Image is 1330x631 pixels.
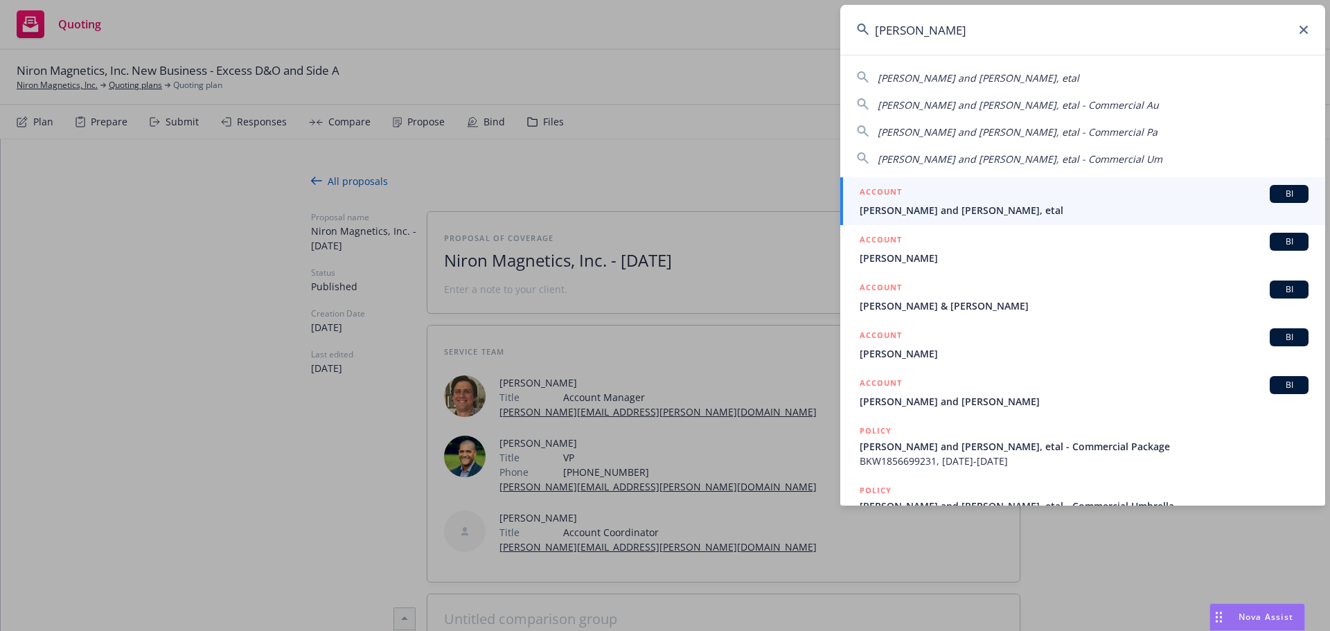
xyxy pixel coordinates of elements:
span: [PERSON_NAME] and [PERSON_NAME], etal [878,71,1079,85]
a: POLICY[PERSON_NAME] and [PERSON_NAME], etal - Commercial PackageBKW1856699231, [DATE]-[DATE] [840,416,1325,476]
input: Search... [840,5,1325,55]
a: ACCOUNTBI[PERSON_NAME] [840,225,1325,273]
h5: POLICY [860,424,892,438]
h5: ACCOUNT [860,281,902,297]
a: ACCOUNTBI[PERSON_NAME] & [PERSON_NAME] [840,273,1325,321]
span: [PERSON_NAME] & [PERSON_NAME] [860,299,1309,313]
h5: POLICY [860,483,892,497]
h5: ACCOUNT [860,233,902,249]
button: Nova Assist [1209,603,1305,631]
span: [PERSON_NAME] [860,251,1309,265]
span: [PERSON_NAME] and [PERSON_NAME], etal - Commercial Um [878,152,1162,166]
span: BI [1275,283,1303,296]
span: BKW1856699231, [DATE]-[DATE] [860,454,1309,468]
a: ACCOUNTBI[PERSON_NAME] and [PERSON_NAME], etal [840,177,1325,225]
span: BI [1275,331,1303,344]
span: [PERSON_NAME] and [PERSON_NAME], etal - Commercial Pa [878,125,1158,139]
div: Drag to move [1210,604,1227,630]
span: [PERSON_NAME] and [PERSON_NAME], etal [860,203,1309,217]
span: [PERSON_NAME] and [PERSON_NAME], etal - Commercial Au [878,98,1159,112]
span: [PERSON_NAME] [860,346,1309,361]
h5: ACCOUNT [860,185,902,202]
a: POLICY[PERSON_NAME] and [PERSON_NAME], etal - Commercial Umbrella [840,476,1325,535]
span: BI [1275,379,1303,391]
h5: ACCOUNT [860,328,902,345]
span: BI [1275,235,1303,248]
span: [PERSON_NAME] and [PERSON_NAME] [860,394,1309,409]
span: [PERSON_NAME] and [PERSON_NAME], etal - Commercial Umbrella [860,499,1309,513]
h5: ACCOUNT [860,376,902,393]
span: [PERSON_NAME] and [PERSON_NAME], etal - Commercial Package [860,439,1309,454]
a: ACCOUNTBI[PERSON_NAME] and [PERSON_NAME] [840,368,1325,416]
a: ACCOUNTBI[PERSON_NAME] [840,321,1325,368]
span: BI [1275,188,1303,200]
span: Nova Assist [1239,611,1293,623]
